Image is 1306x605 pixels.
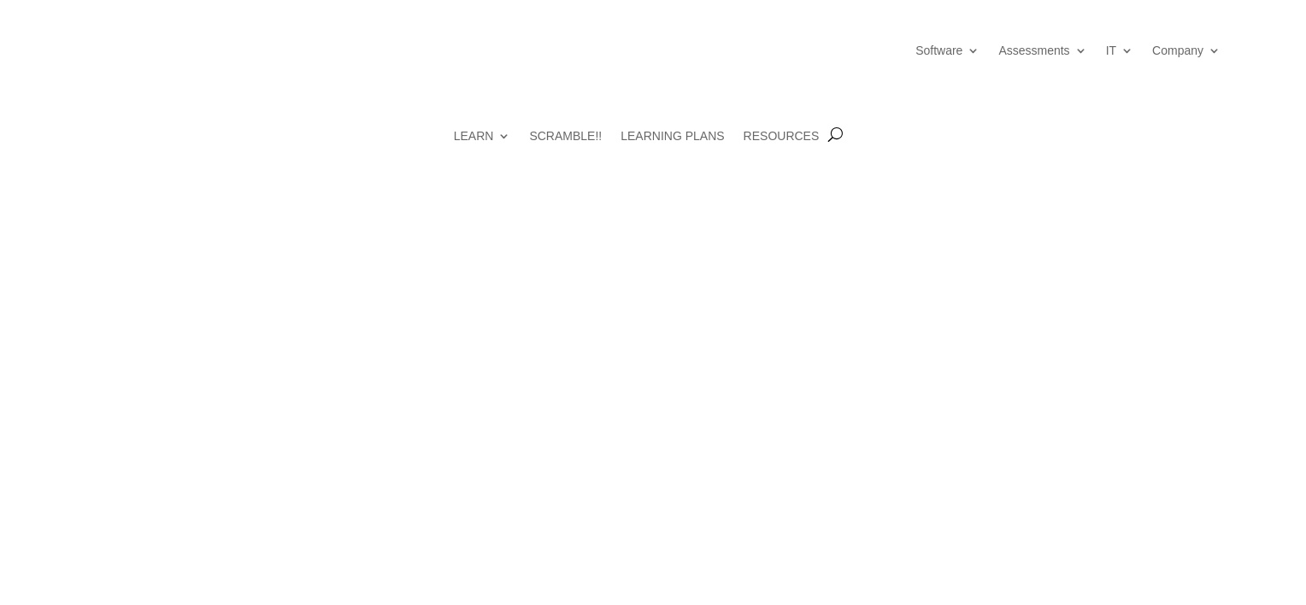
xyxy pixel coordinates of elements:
a: LEARN [454,129,511,167]
a: IT [1106,17,1133,84]
a: Software [915,17,979,84]
a: SCRAMBLE!! [529,129,602,167]
a: LEARNING PLANS [621,129,724,167]
a: Assessments [998,17,1086,84]
a: RESOURCES [744,129,820,167]
a: Company [1152,17,1221,84]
